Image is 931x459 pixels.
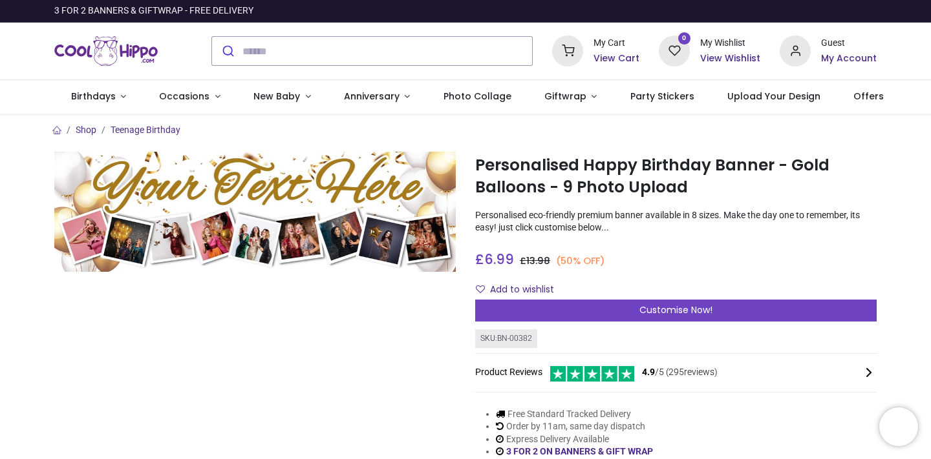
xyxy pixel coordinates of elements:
[54,33,158,69] a: Logo of Cool Hippo
[476,285,485,294] i: Add to wishlist
[821,37,877,50] div: Guest
[496,420,677,433] li: Order by 11am, same day dispatch
[639,303,712,316] span: Customise Now!
[642,367,655,377] span: 4.9
[237,80,328,114] a: New Baby
[594,52,639,65] a: View Cart
[54,33,158,69] img: Cool Hippo
[253,90,300,103] span: New Baby
[444,90,511,103] span: Photo Collage
[344,90,400,103] span: Anniversary
[506,446,653,456] a: 3 FOR 2 ON BANNERS & GIFT WRAP
[727,90,820,103] span: Upload Your Design
[76,125,96,135] a: Shop
[54,80,143,114] a: Birthdays
[54,5,253,17] div: 3 FOR 2 BANNERS & GIFTWRAP - FREE DELIVERY
[111,125,180,135] a: Teenage Birthday
[544,90,586,103] span: Giftwrap
[528,80,614,114] a: Giftwrap
[879,407,918,446] iframe: Brevo live chat
[475,154,877,199] h1: Personalised Happy Birthday Banner - Gold Balloons - 9 Photo Upload
[475,279,565,301] button: Add to wishlistAdd to wishlist
[496,408,677,421] li: Free Standard Tracked Delivery
[700,52,760,65] a: View Wishlist
[605,5,877,17] iframe: Customer reviews powered by Trustpilot
[143,80,237,114] a: Occasions
[496,433,677,446] li: Express Delivery Available
[556,254,605,268] small: (50% OFF)
[475,364,877,382] div: Product Reviews
[520,254,550,267] span: £
[475,329,537,348] div: SKU: BN-00382
[678,32,690,45] sup: 0
[327,80,427,114] a: Anniversary
[642,366,718,379] span: /5 ( 295 reviews)
[475,209,877,234] p: Personalised eco-friendly premium banner available in 8 sizes. Make the day one to remember, its ...
[853,90,884,103] span: Offers
[630,90,694,103] span: Party Stickers
[526,254,550,267] span: 13.98
[54,152,456,272] img: Personalised Happy Birthday Banner - Gold Balloons - 9 Photo Upload
[659,45,690,56] a: 0
[821,52,877,65] a: My Account
[484,250,514,269] span: 6.99
[212,37,242,65] button: Submit
[594,37,639,50] div: My Cart
[700,37,760,50] div: My Wishlist
[71,90,116,103] span: Birthdays
[159,90,209,103] span: Occasions
[475,250,514,269] span: £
